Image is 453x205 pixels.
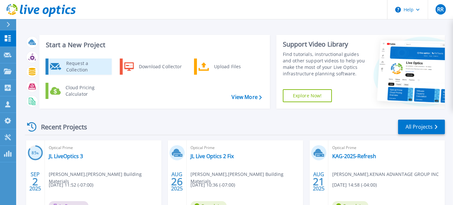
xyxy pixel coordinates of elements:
span: Optical Prime [49,144,158,151]
div: Recent Projects [25,119,96,135]
span: % [36,151,39,155]
a: JL Live Optics 2 Fix [190,153,234,159]
a: Download Collector [120,59,186,75]
span: [PERSON_NAME] , KENAN ADVANTAGE GROUP INC [332,171,439,178]
span: [DATE] 14:58 (-04:00) [332,181,377,189]
a: Request a Collection [46,59,112,75]
div: Cloud Pricing Calculator [62,84,110,97]
a: Upload Files [194,59,260,75]
div: Upload Files [211,60,259,73]
a: JL LiveOptics 3 [49,153,83,159]
div: Download Collector [136,60,184,73]
span: [DATE] 11:52 (-07:00) [49,181,93,189]
div: Support Video Library [283,40,367,49]
span: [PERSON_NAME] , [PERSON_NAME] Building Materials [190,171,303,185]
div: Find tutorials, instructional guides and other support videos to help you make the most of your L... [283,51,367,77]
div: AUG 2025 [313,170,325,193]
h3: Start a New Project [46,41,262,49]
span: Optical Prime [332,144,441,151]
span: [PERSON_NAME] , [PERSON_NAME] Building Materials [49,171,161,185]
a: View More [232,94,262,100]
a: KAG-2025-Refresh [332,153,376,159]
span: [DATE] 10:36 (-07:00) [190,181,235,189]
a: Cloud Pricing Calculator [46,83,112,99]
h3: 85 [28,149,43,157]
div: SEP 2025 [29,170,41,193]
a: All Projects [398,120,445,134]
span: 26 [171,179,183,184]
span: RR [437,7,444,12]
div: Request a Collection [63,60,110,73]
a: Explore Now! [283,89,332,102]
span: 2 [32,179,38,184]
span: Optical Prime [190,144,299,151]
div: AUG 2025 [171,170,183,193]
span: 21 [313,179,324,184]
